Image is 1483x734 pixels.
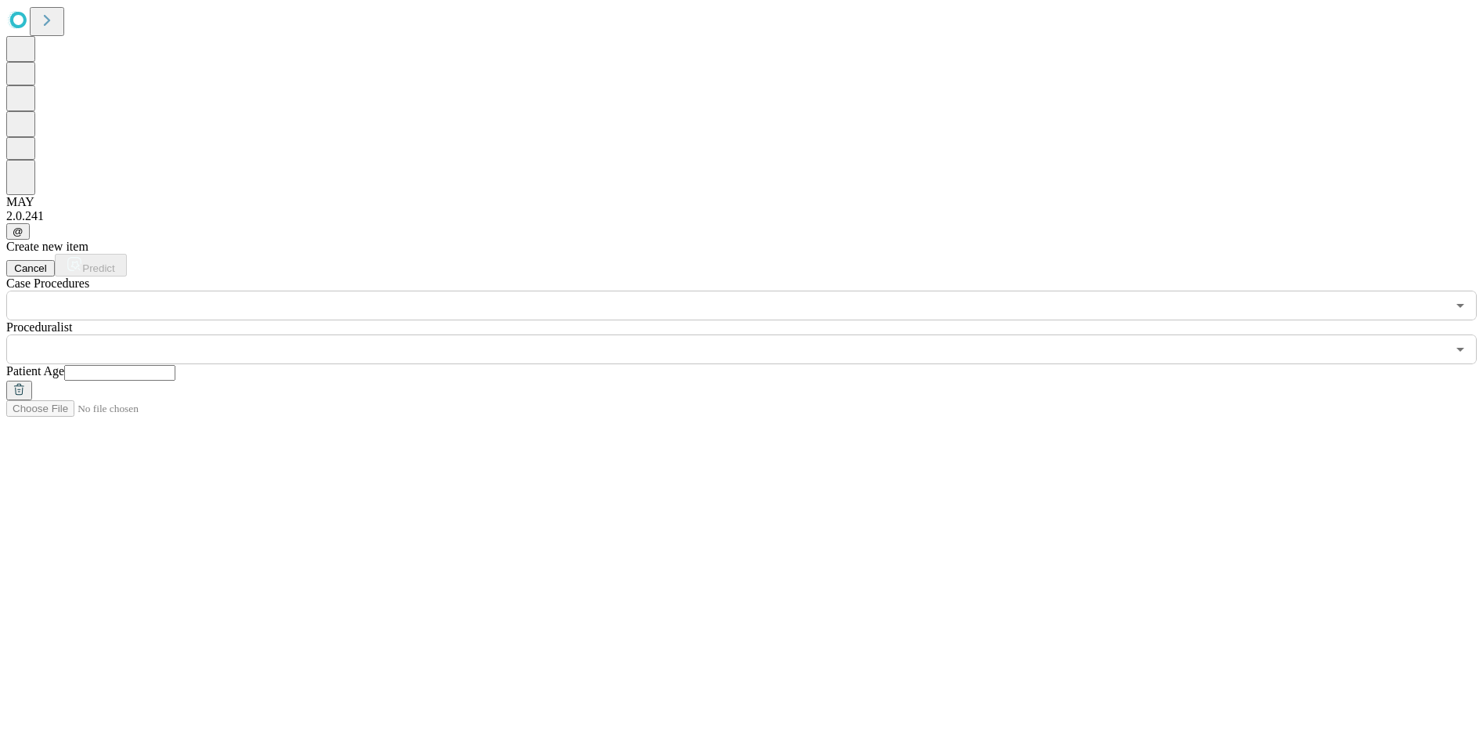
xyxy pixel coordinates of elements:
span: Predict [82,262,114,274]
button: Cancel [6,260,55,277]
span: @ [13,226,23,237]
div: MAY [6,195,1477,209]
span: Create new item [6,240,88,253]
button: Open [1449,295,1471,316]
button: Open [1449,338,1471,360]
span: Scheduled Procedure [6,277,89,290]
span: Proceduralist [6,320,72,334]
button: Predict [55,254,127,277]
div: 2.0.241 [6,209,1477,223]
button: @ [6,223,30,240]
span: Cancel [14,262,47,274]
span: Patient Age [6,364,64,378]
